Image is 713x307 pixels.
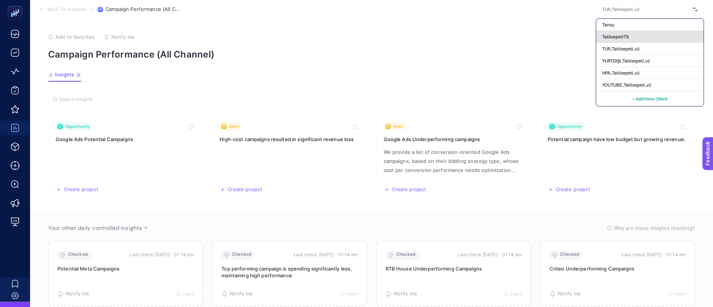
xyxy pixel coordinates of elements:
p: Top performing campaign is spending significantly less, maintaining high performance [221,265,357,279]
button: + Add New Client [632,94,668,103]
span: Create project [392,187,427,193]
span: Learn [511,291,522,296]
span: Checked [68,252,88,257]
span: Opportunity [65,123,90,129]
button: Notify me [386,291,417,297]
input: Search [59,97,156,102]
button: Add to favorites [48,34,94,40]
button: Notify me [221,291,253,297]
button: Create a new project based on this insight [384,187,427,193]
button: Toggle favorite [515,122,524,131]
span: Insights [55,72,74,78]
span: Learn [675,291,686,296]
time: Last check [DATE]・01:14 am [622,251,686,258]
span: TUR_Tatilsepeti_v2 [602,46,640,52]
h3: Insight title [548,135,687,143]
input: TUR_Tatilsepeti_v2 [602,6,690,12]
h3: Insight title [384,135,524,143]
p: Insight description [384,147,524,175]
button: Notify me [104,34,135,40]
button: Learn [503,291,522,296]
button: Learn [176,291,194,296]
button: Create a new project based on this insight [56,187,98,193]
span: + Add New Client [632,96,668,102]
div: 9 [76,72,81,78]
span: Your other daily controlled insights [48,224,142,232]
button: Toggle favorite [678,122,687,131]
span: Back To Analysis [47,6,87,12]
span: Create project [228,187,262,193]
button: Create a new project based on this insight [548,187,590,193]
a: View insight titled We provide a list of conversion-oriented Google Ads campaigns, based on their... [376,114,531,200]
p: Campaign Performance (All Channel) [48,49,695,60]
span: Notify me [558,291,581,297]
time: Last check [DATE]・01:14 am [294,251,357,258]
button: Create a new project based on this insight [220,187,262,193]
span: Learn [183,291,194,296]
a: View insight titled [540,114,695,200]
span: Tansu [602,22,615,28]
span: Campaign Performance (All Channel) [106,6,181,12]
span: Notify me [66,291,89,297]
button: Notify me [58,291,89,297]
span: Alert [394,123,403,129]
h3: Insight title [220,135,359,143]
span: HPA_Tatilsepeti_v2 [602,70,640,76]
span: Notify me [394,291,417,297]
span: Checked [232,252,252,257]
button: Toggle favorite [186,122,195,131]
span: Why are these insights checking? [614,224,695,232]
button: Learn [339,291,358,296]
button: Notify me [550,291,581,297]
p: RTB House Underperforming Campaigns [386,265,522,272]
p: Criteo Underperforming Campaigns [550,265,686,272]
span: YURTDIŞI_Tatilsepeti_v2 [602,58,650,64]
span: Add to favorites [56,34,94,40]
h3: Insight title [56,135,195,143]
span: Create project [556,187,590,193]
span: Learn [347,291,358,296]
span: Feedback [5,2,29,8]
a: View insight titled [212,114,367,200]
span: Checked [396,252,416,257]
button: Learn [667,291,686,296]
span: TatilsepetiTS [602,34,629,40]
span: Opportunity [557,123,582,129]
time: Last check [DATE]・01:14 am [130,251,194,258]
span: Notify me [111,34,135,40]
p: Potential Meta Campaigns [58,265,194,272]
span: Checked [560,252,580,257]
time: Last check [DATE]・01:14 am [458,251,522,258]
span: Alert [229,123,239,129]
span: Notify me [230,291,253,297]
a: View insight titled [48,114,203,200]
span: Create project [64,187,98,193]
button: Toggle favorite [351,122,360,131]
span: YOUTUBE_Tatilsepeti_v2 [602,82,651,88]
span: / [91,6,93,12]
section: Insight Packages [48,114,695,200]
img: svg%3e [693,6,698,13]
